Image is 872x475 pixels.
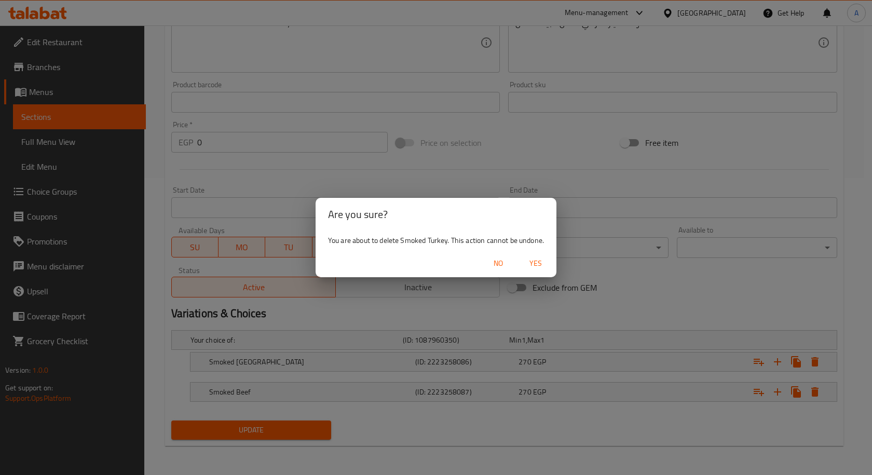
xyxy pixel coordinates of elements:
[328,206,544,223] h2: Are you sure?
[486,257,511,270] span: No
[316,231,556,250] div: You are about to delete Smoked Turkey. This action cannot be undone.
[519,254,552,273] button: Yes
[482,254,515,273] button: No
[523,257,548,270] span: Yes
